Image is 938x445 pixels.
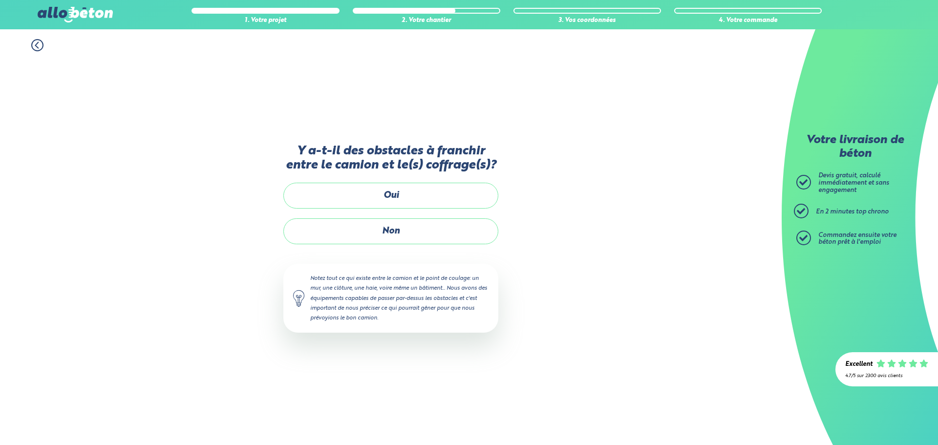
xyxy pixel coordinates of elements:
[283,218,498,244] label: Non
[353,17,500,24] div: 2. Votre chantier
[845,361,873,368] div: Excellent
[674,17,822,24] div: 4. Votre commande
[513,17,661,24] div: 3. Vos coordonnées
[816,209,889,215] span: En 2 minutes top chrono
[283,264,498,333] div: Notez tout ce qui existe entre le camion et le point de coulage: un mur, une clôture, une haie, v...
[845,373,928,379] div: 4.7/5 sur 2300 avis clients
[851,407,927,434] iframe: Help widget launcher
[38,7,113,22] img: allobéton
[818,232,896,246] span: Commandez ensuite votre béton prêt à l'emploi
[283,183,498,209] label: Oui
[192,17,339,24] div: 1. Votre projet
[283,144,498,173] label: Y a-t-il des obstacles à franchir entre le camion et le(s) coffrage(s)?
[799,134,911,161] p: Votre livraison de béton
[818,172,889,193] span: Devis gratuit, calculé immédiatement et sans engagement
